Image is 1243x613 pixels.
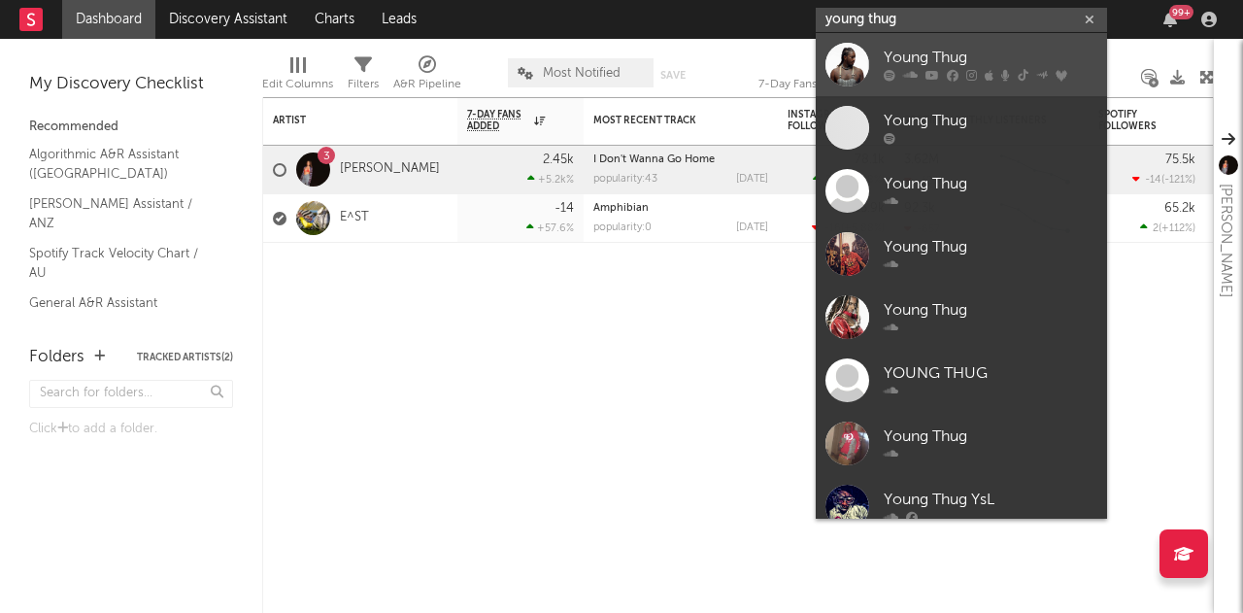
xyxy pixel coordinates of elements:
[543,67,621,80] span: Most Notified
[554,202,574,215] div: -14
[1145,175,1161,186] span: -14
[137,353,233,362] button: Tracked Artists(2)
[1165,153,1195,166] div: 75.5k
[736,222,768,233] div: [DATE]
[1153,223,1159,234] span: 2
[1140,221,1195,234] div: ( )
[816,412,1107,475] a: Young Thug
[884,47,1097,70] div: Young Thug
[788,109,856,132] div: Instagram Followers
[543,153,574,166] div: 2.45k
[262,73,333,96] div: Edit Columns
[527,173,574,186] div: +5.2k %
[593,115,739,126] div: Most Recent Track
[1164,202,1195,215] div: 65.2k
[340,161,440,178] a: [PERSON_NAME]
[348,73,379,96] div: Filters
[593,203,768,214] div: Amphibian
[393,49,461,105] div: A&R Pipeline
[884,426,1097,449] div: Young Thug
[1098,109,1166,132] div: Spotify Followers
[29,116,233,139] div: Recommended
[660,70,686,81] button: Save
[29,292,214,332] a: General A&R Assistant ([GEOGRAPHIC_DATA])
[1132,173,1195,186] div: ( )
[593,154,768,165] div: I Don't Wanna Go Home
[340,210,369,226] a: E^ST
[593,222,652,233] div: popularity: 0
[273,115,419,126] div: Artist
[1161,223,1193,234] span: +112 %
[884,489,1097,512] div: Young Thug YsL
[813,173,885,186] div: ( )
[593,154,715,165] a: I Don't Wanna Go Home
[816,222,1107,286] a: Young Thug
[816,475,1107,538] a: Young Thug YsL
[884,299,1097,323] div: Young Thug
[29,418,233,441] div: Click to add a folder.
[348,49,379,105] div: Filters
[393,73,461,96] div: A&R Pipeline
[29,243,214,283] a: Spotify Track Velocity Chart / AU
[1164,175,1193,186] span: -121 %
[816,33,1107,96] a: Young Thug
[758,49,904,105] div: 7-Day Fans Added (7-Day Fans Added)
[29,380,233,408] input: Search for folders...
[816,349,1107,412] a: YOUNG THUG
[816,96,1107,159] a: Young Thug
[593,174,657,185] div: popularity: 43
[526,221,574,234] div: +57.6 %
[467,109,529,132] span: 7-Day Fans Added
[29,346,84,369] div: Folders
[1169,5,1193,19] div: 99 +
[1214,184,1237,297] div: [PERSON_NAME]
[1163,12,1177,27] button: 99+
[812,221,885,234] div: ( )
[884,236,1097,259] div: Young Thug
[29,144,214,184] a: Algorithmic A&R Assistant ([GEOGRAPHIC_DATA])
[884,362,1097,386] div: YOUNG THUG
[29,73,233,96] div: My Discovery Checklist
[29,193,214,233] a: [PERSON_NAME] Assistant / ANZ
[262,49,333,105] div: Edit Columns
[736,174,768,185] div: [DATE]
[816,286,1107,349] a: Young Thug
[593,203,649,214] a: Amphibian
[816,8,1107,32] input: Search for artists
[816,159,1107,222] a: Young Thug
[758,73,904,96] div: 7-Day Fans Added (7-Day Fans Added)
[884,173,1097,196] div: Young Thug
[884,110,1097,133] div: Young Thug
